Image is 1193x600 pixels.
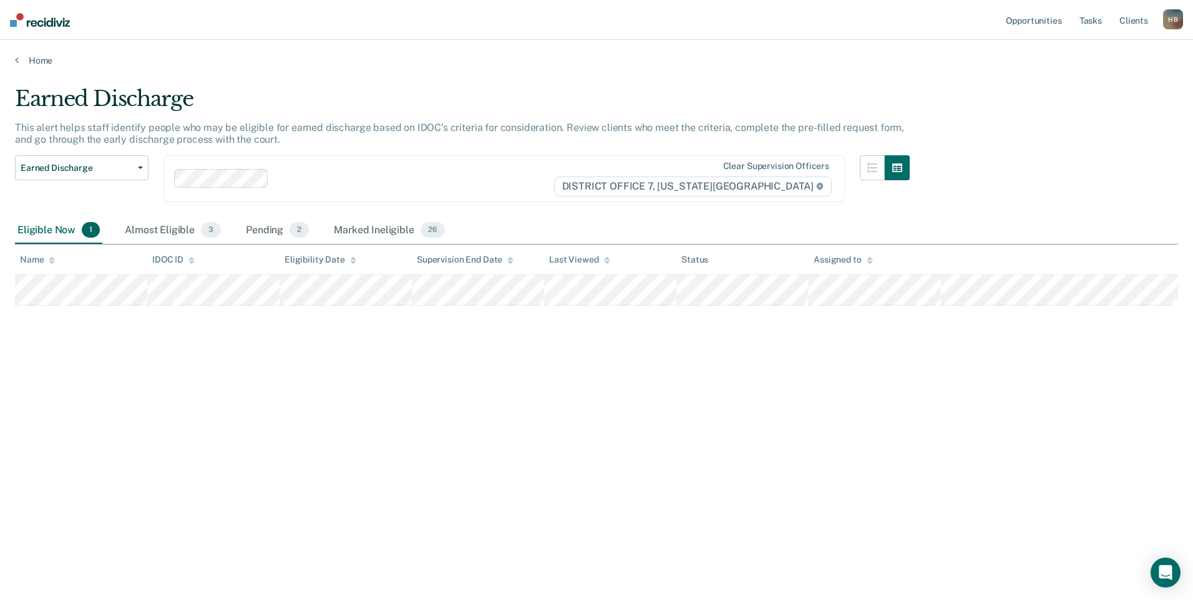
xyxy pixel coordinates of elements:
div: Marked Ineligible26 [331,217,447,244]
img: Recidiviz [10,13,70,27]
button: Earned Discharge [15,155,149,180]
div: H B [1163,9,1183,29]
div: Supervision End Date [417,254,514,265]
div: Assigned to [814,254,872,265]
div: Status [681,254,708,265]
button: HB [1163,9,1183,29]
span: 2 [290,222,309,238]
div: IDOC ID [152,254,195,265]
span: DISTRICT OFFICE 7, [US_STATE][GEOGRAPHIC_DATA] [554,177,832,196]
div: Last Viewed [549,254,610,265]
a: Home [15,55,1178,66]
div: Eligibility Date [285,254,356,265]
span: Earned Discharge [21,163,133,173]
div: Open Intercom Messenger [1151,558,1181,588]
span: 1 [82,222,100,238]
div: Earned Discharge [15,86,910,122]
span: 26 [421,222,445,238]
p: This alert helps staff identify people who may be eligible for earned discharge based on IDOC’s c... [15,122,904,145]
div: Pending2 [243,217,311,244]
div: Name [20,254,55,265]
div: Almost Eligible3 [122,217,223,244]
span: 3 [201,222,221,238]
div: Eligible Now1 [15,217,102,244]
div: Clear supervision officers [723,161,829,172]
